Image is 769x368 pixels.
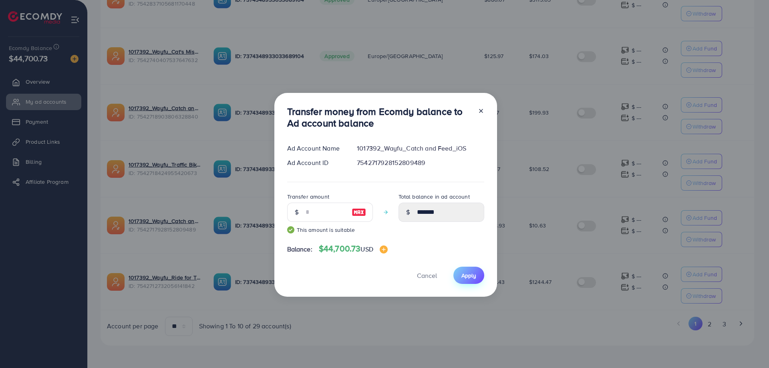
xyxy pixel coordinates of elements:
span: Balance: [287,245,312,254]
div: Ad Account ID [281,158,351,167]
span: USD [360,245,373,253]
img: image [352,207,366,217]
iframe: Chat [735,332,763,362]
img: guide [287,226,294,233]
div: 1017392_Wayfu_Catch and Feed_iOS [350,144,490,153]
span: Cancel [417,271,437,280]
div: Ad Account Name [281,144,351,153]
div: 7542717928152809489 [350,158,490,167]
label: Total balance in ad account [399,193,470,201]
label: Transfer amount [287,193,329,201]
small: This amount is suitable [287,226,373,234]
span: Apply [461,271,476,280]
button: Apply [453,267,484,284]
button: Cancel [407,267,447,284]
img: image [380,245,388,253]
h3: Transfer money from Ecomdy balance to Ad account balance [287,106,471,129]
h4: $44,700.73 [319,244,388,254]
